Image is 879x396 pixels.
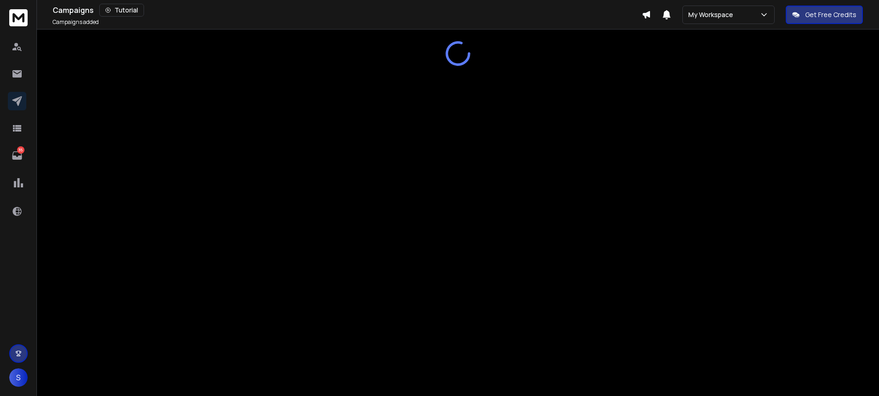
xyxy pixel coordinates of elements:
p: My Workspace [688,10,737,19]
button: Tutorial [99,4,144,17]
div: Campaigns [53,4,642,17]
p: 35 [17,146,24,154]
p: Campaigns added [53,18,99,26]
a: 35 [8,146,26,165]
button: Get Free Credits [786,6,863,24]
button: S [9,368,28,387]
p: Get Free Credits [805,10,856,19]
